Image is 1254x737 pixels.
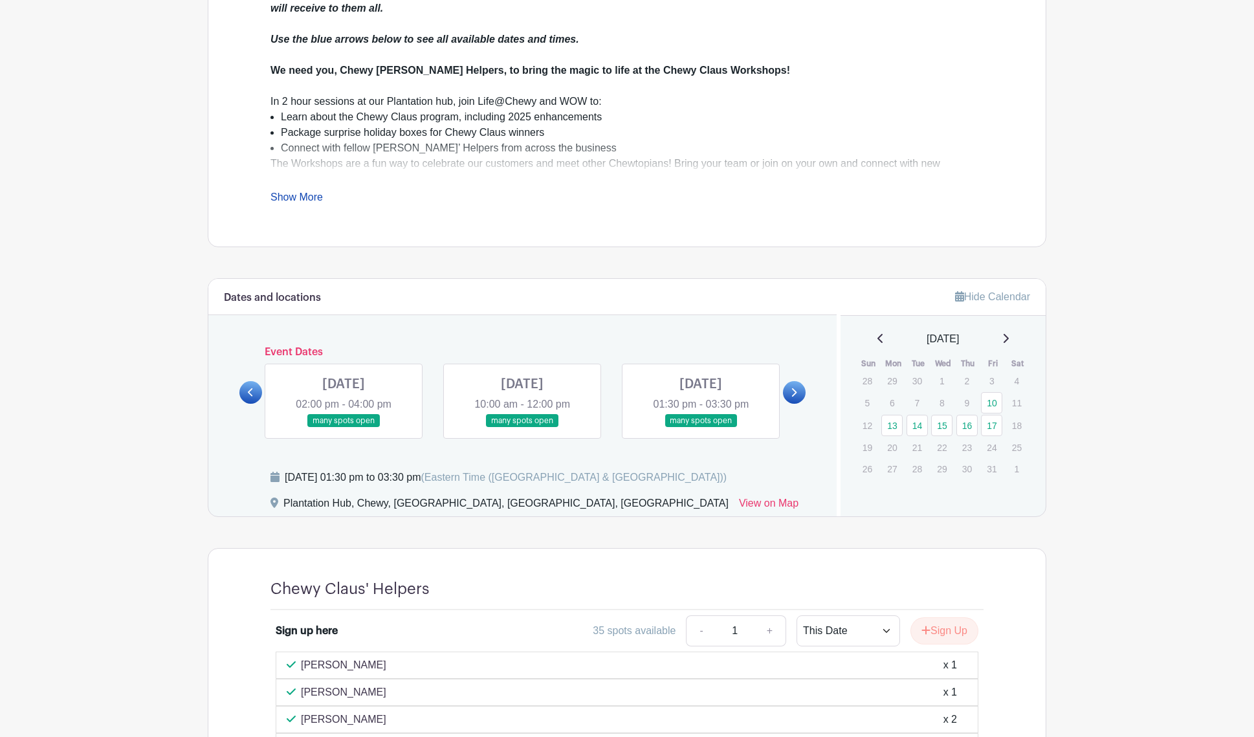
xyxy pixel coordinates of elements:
[276,623,338,639] div: Sign up here
[1006,459,1028,479] p: 1
[956,437,978,457] p: 23
[270,65,790,76] strong: We need you, Chewy [PERSON_NAME] Helpers, to bring the magic to life at the Chewy Claus Workshops!
[956,393,978,413] p: 9
[930,357,956,370] th: Wed
[943,657,957,673] div: x 1
[739,496,798,516] a: View on Map
[881,393,903,413] p: 6
[907,437,928,457] p: 21
[593,623,676,639] div: 35 spots available
[301,685,386,700] p: [PERSON_NAME]
[980,357,1006,370] th: Fri
[881,459,903,479] p: 27
[262,346,783,358] h6: Event Dates
[910,617,978,644] button: Sign Up
[956,415,978,436] a: 16
[857,459,878,479] p: 26
[956,371,978,391] p: 2
[1006,393,1028,413] p: 11
[943,685,957,700] div: x 1
[857,415,878,435] p: 12
[907,393,928,413] p: 7
[931,393,952,413] p: 8
[1006,371,1028,391] p: 4
[981,437,1002,457] p: 24
[281,125,984,140] li: Package surprise holiday boxes for Chewy Claus winners
[301,657,386,673] p: [PERSON_NAME]
[857,437,878,457] p: 19
[907,459,928,479] p: 28
[281,109,984,125] li: Learn about the Chewy Claus program, including 2025 enhancements
[270,192,323,208] a: Show More
[931,371,952,391] p: 1
[981,415,1002,436] a: 17
[754,615,786,646] a: +
[931,437,952,457] p: 22
[981,371,1002,391] p: 3
[686,615,716,646] a: -
[881,415,903,436] a: 13
[907,371,928,391] p: 30
[956,459,978,479] p: 30
[285,470,727,485] div: [DATE] 01:30 pm to 03:30 pm
[224,292,321,304] h6: Dates and locations
[281,140,984,156] li: Connect with fellow [PERSON_NAME]’ Helpers from across the business
[270,156,984,265] div: The Workshops are a fun way to celebrate our customers and meet other Chewtopians! Bring your tea...
[981,459,1002,479] p: 31
[981,392,1002,413] a: 10
[421,472,727,483] span: (Eastern Time ([GEOGRAPHIC_DATA] & [GEOGRAPHIC_DATA]))
[270,94,984,109] div: In 2 hour sessions at our Plantation hub, join Life@Chewy and WOW to:
[1006,437,1028,457] p: 25
[1006,415,1028,435] p: 18
[907,415,928,436] a: 14
[955,291,1030,302] a: Hide Calendar
[857,393,878,413] p: 5
[906,357,931,370] th: Tue
[956,357,981,370] th: Thu
[856,357,881,370] th: Sun
[270,580,430,599] h4: Chewy Claus' Helpers
[283,496,729,516] div: Plantation Hub, Chewy, [GEOGRAPHIC_DATA], [GEOGRAPHIC_DATA], [GEOGRAPHIC_DATA]
[301,712,386,727] p: [PERSON_NAME]
[857,371,878,391] p: 28
[943,712,957,727] div: x 2
[881,371,903,391] p: 29
[927,331,959,347] span: [DATE]
[931,459,952,479] p: 29
[931,415,952,436] a: 15
[881,357,906,370] th: Mon
[881,437,903,457] p: 20
[1006,357,1031,370] th: Sat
